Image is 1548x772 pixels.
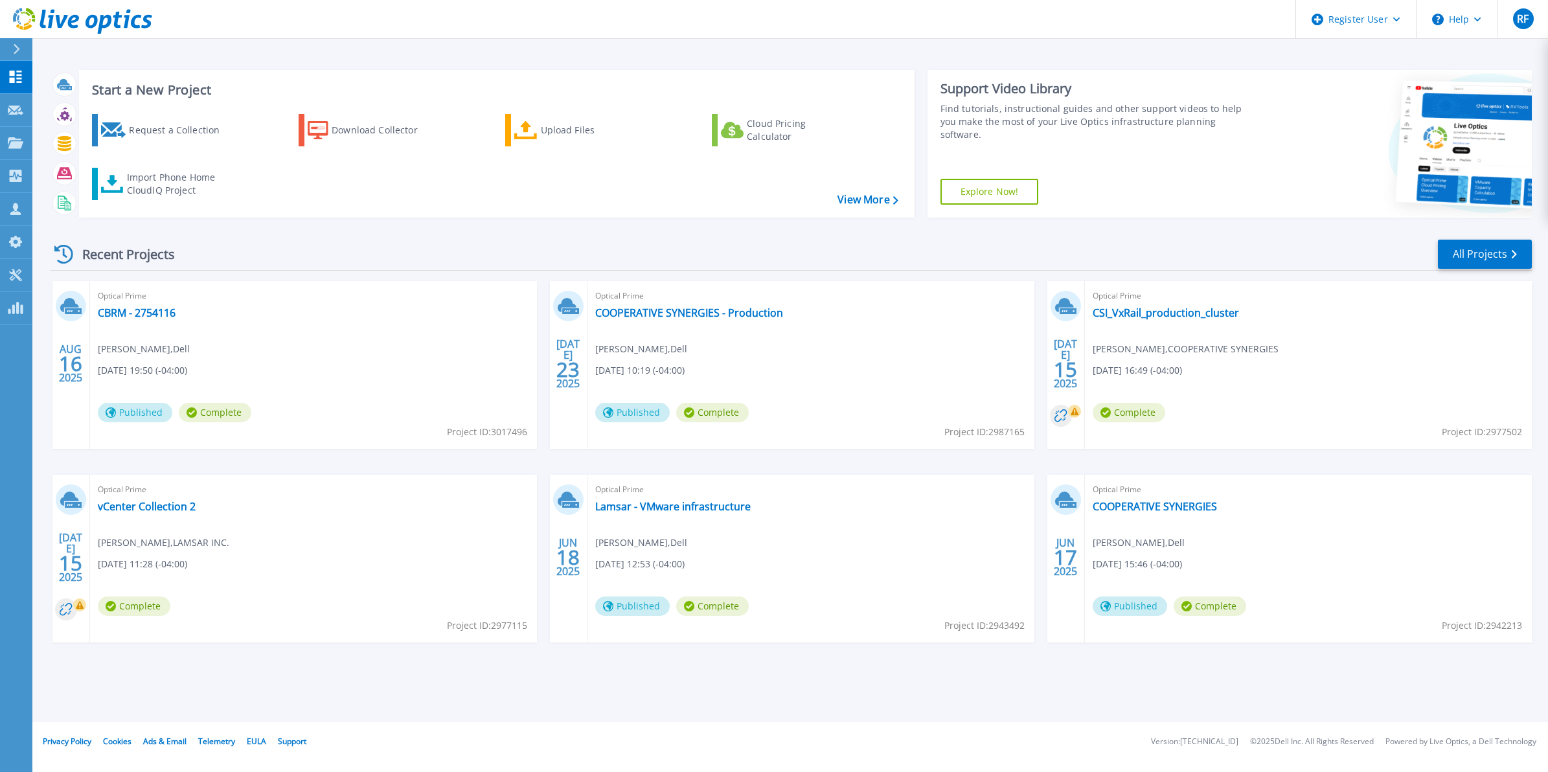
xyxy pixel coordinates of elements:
span: Optical Prime [595,289,1027,303]
span: Project ID: 2977115 [447,619,527,633]
span: 15 [1054,364,1077,375]
span: [PERSON_NAME] , LAMSAR INC. [98,536,229,550]
a: Cloud Pricing Calculator [712,114,856,146]
div: JUN 2025 [556,534,580,581]
span: Complete [179,403,251,422]
a: View More [837,194,898,206]
span: [DATE] 15:46 (-04:00) [1093,557,1182,571]
div: Upload Files [541,117,644,143]
span: [PERSON_NAME] , Dell [595,342,687,356]
div: [DATE] 2025 [1053,340,1078,387]
span: [DATE] 11:28 (-04:00) [98,557,187,571]
div: Request a Collection [129,117,233,143]
span: Published [98,403,172,422]
div: Recent Projects [50,238,192,270]
a: Ads & Email [143,736,187,747]
span: [PERSON_NAME] , COOPERATIVE SYNERGIES [1093,342,1279,356]
span: Project ID: 3017496 [447,425,527,439]
div: Support Video Library [940,80,1252,97]
span: [PERSON_NAME] , Dell [1093,536,1185,550]
span: Project ID: 2987165 [944,425,1025,439]
a: CBRM - 2754116 [98,306,176,319]
a: COOPERATIVE SYNERGIES - Production [595,306,783,319]
a: Upload Files [505,114,650,146]
span: Complete [1174,596,1246,616]
span: Published [595,596,670,616]
a: EULA [247,736,266,747]
a: Support [278,736,306,747]
li: © 2025 Dell Inc. All Rights Reserved [1250,738,1374,746]
div: JUN 2025 [1053,534,1078,581]
div: Download Collector [332,117,435,143]
li: Powered by Live Optics, a Dell Technology [1385,738,1536,746]
span: Project ID: 2942213 [1442,619,1522,633]
span: Optical Prime [98,482,529,497]
span: [PERSON_NAME] , Dell [98,342,190,356]
a: Lamsar - VMware infrastructure [595,500,751,513]
li: Version: [TECHNICAL_ID] [1151,738,1238,746]
a: Explore Now! [940,179,1039,205]
a: Privacy Policy [43,736,91,747]
span: [DATE] 19:50 (-04:00) [98,363,187,378]
a: CSI_VxRail_production_cluster [1093,306,1239,319]
span: 18 [556,552,580,563]
span: Optical Prime [1093,289,1524,303]
span: Optical Prime [1093,482,1524,497]
a: Request a Collection [92,114,236,146]
span: Project ID: 2977502 [1442,425,1522,439]
span: [DATE] 12:53 (-04:00) [595,557,685,571]
span: [DATE] 16:49 (-04:00) [1093,363,1182,378]
a: vCenter Collection 2 [98,500,196,513]
span: RF [1517,14,1529,24]
a: All Projects [1438,240,1532,269]
span: 16 [59,358,82,369]
span: Optical Prime [595,482,1027,497]
span: Project ID: 2943492 [944,619,1025,633]
a: Cookies [103,736,131,747]
div: [DATE] 2025 [58,534,83,581]
a: Telemetry [198,736,235,747]
span: Complete [1093,403,1165,422]
div: [DATE] 2025 [556,340,580,387]
span: 23 [556,364,580,375]
div: Find tutorials, instructional guides and other support videos to help you make the most of your L... [940,102,1252,141]
span: 15 [59,558,82,569]
span: Complete [676,596,749,616]
span: [PERSON_NAME] , Dell [595,536,687,550]
a: Download Collector [299,114,443,146]
div: Cloud Pricing Calculator [747,117,850,143]
span: Optical Prime [98,289,529,303]
span: Complete [676,403,749,422]
span: Published [595,403,670,422]
span: Published [1093,596,1167,616]
span: Complete [98,596,170,616]
h3: Start a New Project [92,83,898,97]
div: AUG 2025 [58,340,83,387]
div: Import Phone Home CloudIQ Project [127,171,228,197]
span: 17 [1054,552,1077,563]
span: [DATE] 10:19 (-04:00) [595,363,685,378]
a: COOPERATIVE SYNERGIES [1093,500,1217,513]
